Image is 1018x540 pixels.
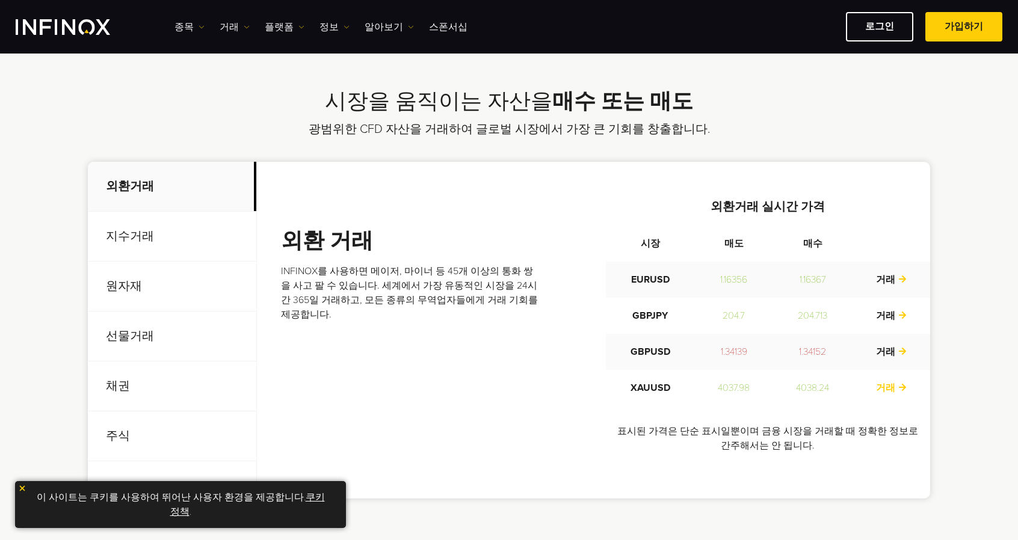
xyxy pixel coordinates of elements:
td: 204.713 [773,298,853,334]
td: GBPJPY [606,298,695,334]
td: 4038.24 [773,370,853,406]
p: 표시된 가격은 단순 표시일뿐이며 금융 시장을 거래할 때 정확한 정보로 간주해서는 안 됩니다. [606,424,931,453]
td: GBPUSD [606,334,695,370]
p: 채권 [88,361,256,411]
td: 1.34152 [773,334,853,370]
p: 광범위한 CFD 자산을 거래하여 글로벌 시장에서 가장 큰 기회를 창출합니다. [231,121,788,138]
h2: 시장을 움직이는 자산을 [88,88,930,115]
td: 4037.98 [695,370,773,406]
th: 매수 [773,226,853,262]
a: 가입하기 [925,12,1002,41]
td: 1.34139 [695,334,773,370]
strong: 외환거래 실시간 가격 [711,200,825,214]
td: XAUUSD [606,370,695,406]
a: 거래 [876,382,907,394]
a: 정보 [319,20,350,34]
th: 시장 [606,226,695,262]
td: EURUSD [606,262,695,298]
a: 스폰서십 [429,20,467,34]
a: 알아보기 [365,20,414,34]
a: 거래 [220,20,250,34]
img: yellow close icon [18,484,26,492]
p: 이 사이트는 쿠키를 사용하여 뛰어난 사용자 환경을 제공합니다. . [21,487,340,522]
strong: 외환 거래 [281,228,373,254]
td: 204.7 [695,298,773,334]
strong: 매수 또는 매도 [552,88,693,114]
a: INFINOX Logo [16,19,138,35]
a: 플랫폼 [265,20,304,34]
p: 선물거래 [88,311,256,361]
p: 주식 [88,411,256,461]
p: 외환거래 [88,162,256,212]
a: 로그인 [846,12,913,41]
p: INFINOX를 사용하면 메이저, 마이너 등 45개 이상의 통화 쌍을 사고 팔 수 있습니다. 세계에서 가장 유동적인 시장을 24시간 365일 거래하고, 모든 종류의 무역업자들... [281,264,541,322]
p: 지수거래 [88,212,256,262]
p: 원자재 [88,262,256,311]
a: 종목 [174,20,205,34]
a: 거래 [876,310,907,322]
a: 거래 [876,274,907,286]
td: 1.16367 [773,262,853,298]
th: 매도 [695,226,773,262]
td: 1.16356 [695,262,773,298]
a: 거래 [876,346,907,358]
